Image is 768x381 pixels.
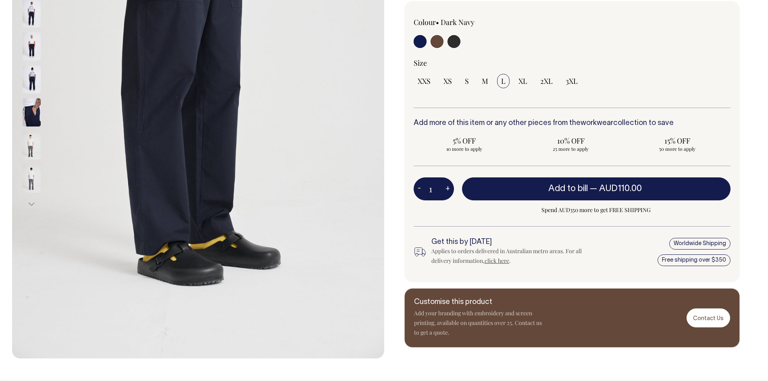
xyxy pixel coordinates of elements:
[439,74,456,88] input: XS
[414,308,543,337] p: Add your branding with embroidery and screen printing, available on quantities over 25. Contact u...
[414,298,543,306] h6: Customise this product
[23,98,41,127] img: dark-navy
[431,246,587,266] div: Applies to orders delivered in Australian metro areas. For all delivery information, .
[631,136,724,146] span: 15% OFF
[520,133,622,154] input: 10% OFF 25 more to apply
[482,76,488,86] span: M
[23,164,41,193] img: charcoal
[418,136,511,146] span: 5% OFF
[540,76,553,86] span: 2XL
[524,146,618,152] span: 25 more to apply
[414,17,541,27] div: Colour
[414,119,731,127] h6: Add more of this item or any other pieces from the collection to save
[418,146,511,152] span: 10 more to apply
[414,181,425,197] button: -
[443,76,452,86] span: XS
[631,146,724,152] span: 50 more to apply
[581,120,613,127] a: workwear
[518,76,527,86] span: XL
[562,74,582,88] input: 3XL
[431,238,587,246] h6: Get this by [DATE]
[548,185,588,193] span: Add to bill
[566,76,578,86] span: 3XL
[414,133,515,154] input: 5% OFF 10 more to apply
[462,177,731,200] button: Add to bill —AUD110.00
[414,74,435,88] input: XXS
[514,74,531,88] input: XL
[23,65,41,94] img: dark-navy
[436,17,439,27] span: •
[599,185,642,193] span: AUD110.00
[25,195,37,213] button: Next
[501,76,506,86] span: L
[687,308,730,327] a: Contact Us
[626,133,728,154] input: 15% OFF 50 more to apply
[441,181,454,197] button: +
[23,32,41,60] img: dark-navy
[461,74,473,88] input: S
[465,76,469,86] span: S
[418,76,431,86] span: XXS
[441,17,475,27] label: Dark Navy
[462,205,731,215] span: Spend AUD350 more to get FREE SHIPPING
[23,131,41,160] img: charcoal
[524,136,618,146] span: 10% OFF
[414,58,731,68] div: Size
[536,74,557,88] input: 2XL
[590,185,644,193] span: —
[485,257,509,264] a: click here
[478,74,492,88] input: M
[497,74,510,88] input: L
